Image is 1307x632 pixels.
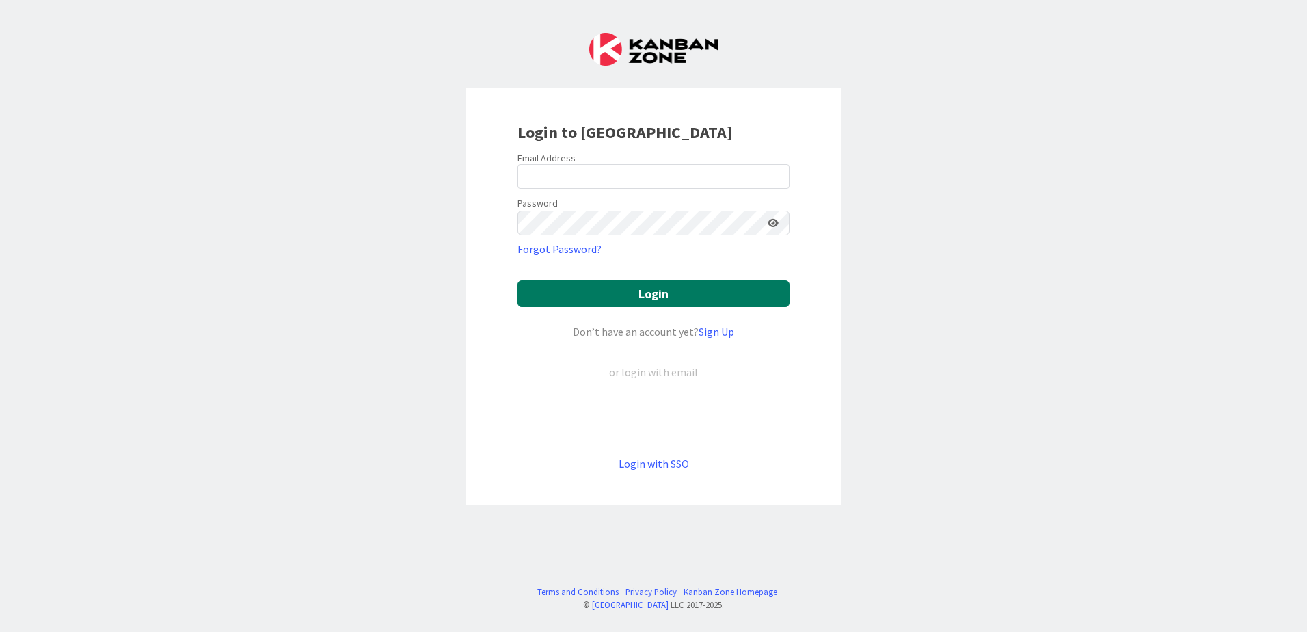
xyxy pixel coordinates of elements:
a: Kanban Zone Homepage [684,585,777,598]
div: Don’t have an account yet? [517,324,790,340]
a: Login with SSO [619,457,689,471]
a: Privacy Policy [625,585,677,598]
button: Login [517,280,790,307]
label: Email Address [517,152,576,164]
div: or login with email [606,364,701,380]
label: Password [517,196,558,211]
iframe: Botão Iniciar sessão com o Google [511,403,796,433]
a: Forgot Password? [517,241,602,257]
a: Sign Up [699,325,734,339]
a: Terms and Conditions [537,585,619,598]
b: Login to [GEOGRAPHIC_DATA] [517,122,733,143]
div: © LLC 2017- 2025 . [530,598,777,611]
img: Kanban Zone [589,33,718,66]
a: [GEOGRAPHIC_DATA] [592,599,669,610]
